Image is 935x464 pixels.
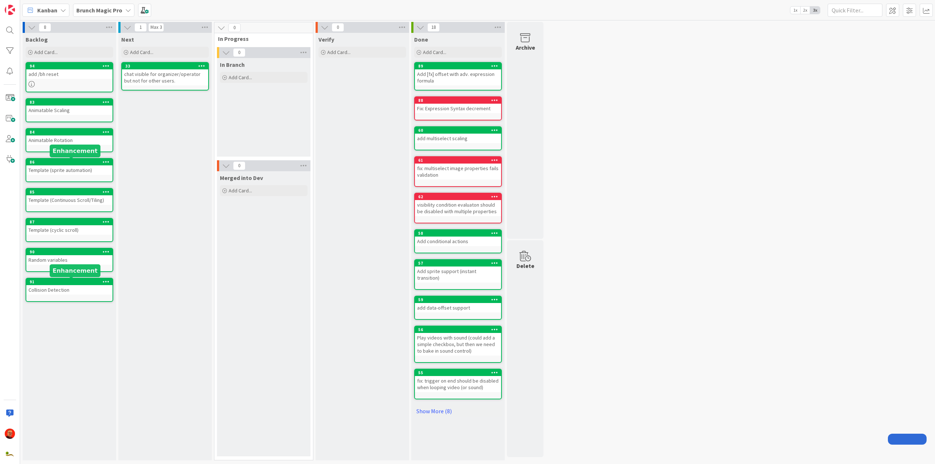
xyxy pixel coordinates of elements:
div: add data-offset support [415,303,501,312]
span: Kanban [37,6,57,15]
div: 61 [418,158,501,163]
div: 85Template (Continuous Scroll/Tiling) [26,189,112,205]
div: 60 [418,128,501,133]
div: 84 [30,130,112,135]
span: 0 [233,161,245,170]
img: CP [5,429,15,439]
div: 62 [418,194,501,199]
div: visibility condition evaluaton should be disabled with multiple properties [415,200,501,216]
div: 90 [26,249,112,255]
div: 61 [415,157,501,164]
div: fix: trigger on end should be disabled when looping video (or sound) [415,376,501,392]
div: 88Fix: Expression Syntax decrement [415,97,501,113]
div: 57 [415,260,501,266]
div: 84Animatable Rotation [26,129,112,145]
div: 87Template (cyclic scroll) [26,219,112,235]
span: Done [414,36,428,43]
div: 85 [26,189,112,195]
span: Merged into Dev [220,174,263,181]
h5: Enhancement [53,267,98,274]
a: Show More (8) [414,405,502,417]
div: Template (Continuous Scroll/Tiling) [26,195,112,205]
div: Add conditional actions [415,237,501,246]
div: 87 [26,219,112,225]
div: Collision Detection [26,285,112,295]
div: 90 [30,249,112,254]
div: 83 [26,99,112,106]
span: Verify [318,36,334,43]
span: Add Card... [34,49,58,55]
div: 86Template (sprite automation) [26,159,112,175]
div: 94 [26,63,112,69]
span: 3x [810,7,820,14]
div: 59 [415,296,501,303]
span: Backlog [26,36,48,43]
span: Add Card... [229,187,252,194]
div: 33 [125,64,208,69]
div: 83 [30,100,112,105]
div: Add sprite support (instant transition) [415,266,501,283]
div: 84 [26,129,112,135]
div: 86 [30,160,112,165]
span: 18 [427,23,440,32]
div: 58 [418,231,501,236]
div: 85 [30,189,112,195]
div: 60add multiselect scaling [415,127,501,143]
div: 89Add [fx] offset with adv. expression formula [415,63,501,85]
div: 86 [26,159,112,165]
input: Quick Filter... [828,4,882,17]
div: fix: multiselect image properties fails validation [415,164,501,180]
div: 87 [30,219,112,225]
span: In Progress [218,35,304,42]
span: Add Card... [423,49,446,55]
div: add /bh reset [26,69,112,79]
div: Animatable Rotation [26,135,112,145]
div: Random variables [26,255,112,265]
img: avatar [5,449,15,459]
div: 89 [418,64,501,69]
div: 89 [415,63,501,69]
div: Delete [516,261,534,270]
div: 57 [418,261,501,266]
div: 55fix: trigger on end should be disabled when looping video (or sound) [415,369,501,392]
div: 56 [418,327,501,332]
span: 2x [800,7,810,14]
div: 83Animatable Scaling [26,99,112,115]
div: add multiselect scaling [415,134,501,143]
span: 1x [790,7,800,14]
b: Brunch Magic Pro [76,7,122,14]
div: 60 [415,127,501,134]
span: Add Card... [229,74,252,81]
div: Fix: Expression Syntax decrement [415,104,501,113]
div: 62 [415,193,501,200]
div: 55 [418,370,501,375]
div: 56 [415,326,501,333]
div: Template (cyclic scroll) [26,225,112,235]
span: 0 [228,23,241,32]
div: 59 [418,297,501,302]
div: 91Collision Detection [26,279,112,295]
span: 0 [332,23,344,32]
h5: Enhancement [53,147,98,154]
div: 88 [415,97,501,104]
div: 91 [30,279,112,284]
div: 62visibility condition evaluaton should be disabled with multiple properties [415,193,501,216]
div: 55 [415,369,501,376]
div: Play videos with sound (could add a simple checkbox, but then we need to bake in sound control) [415,333,501,356]
span: 1 [134,23,147,32]
div: 61fix: multiselect image properties fails validation [415,157,501,180]
span: Next [121,36,134,43]
div: 33 [122,63,208,69]
div: 91 [26,279,112,285]
div: 94add /bh reset [26,63,112,79]
div: Add [fx] offset with adv. expression formula [415,69,501,85]
div: Template (sprite automation) [26,165,112,175]
div: 57Add sprite support (instant transition) [415,260,501,283]
div: Animatable Scaling [26,106,112,115]
div: Archive [516,43,535,52]
div: 58Add conditional actions [415,230,501,246]
div: 56Play videos with sound (could add a simple checkbox, but then we need to bake in sound control) [415,326,501,356]
div: 94 [30,64,112,69]
div: 58 [415,230,501,237]
img: Visit kanbanzone.com [5,5,15,15]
